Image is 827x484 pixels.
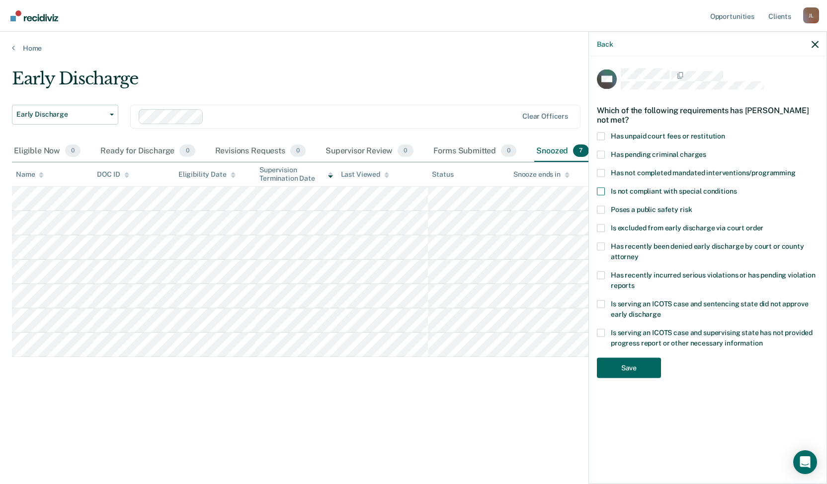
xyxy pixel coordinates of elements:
span: Is excluded from early discharge via court order [611,224,763,232]
button: Save [597,358,661,378]
span: Has recently incurred serious violations or has pending violation reports [611,271,816,289]
div: Which of the following requirements has [PERSON_NAME] not met? [597,97,819,132]
span: Is not compliant with special conditions [611,187,737,195]
div: Name [16,170,44,179]
div: Supervision Termination Date [259,166,332,183]
div: Ready for Discharge [98,140,197,162]
span: Has pending criminal charges [611,150,706,158]
div: Eligibility Date [178,170,236,179]
div: DOC ID [97,170,129,179]
a: Home [12,44,815,53]
span: Is serving an ICOTS case and supervising state has not provided progress report or other necessar... [611,329,813,347]
div: Forms Submitted [431,140,519,162]
div: Snooze ends in [513,170,570,179]
div: Clear officers [522,112,568,121]
div: Snoozed [534,140,590,162]
span: 0 [501,144,516,157]
span: 0 [65,144,81,157]
span: 7 [573,144,588,157]
span: 0 [398,144,413,157]
div: Eligible Now [12,140,83,162]
div: Early Discharge [12,69,632,97]
button: Profile dropdown button [803,7,819,23]
div: Supervisor Review [324,140,415,162]
button: Back [597,40,613,48]
span: Has not completed mandated interventions/programming [611,169,796,177]
span: Has recently been denied early discharge by court or county attorney [611,242,804,261]
span: Poses a public safety risk [611,206,692,213]
div: Open Intercom Messenger [793,450,817,474]
span: Early Discharge [16,110,106,119]
div: Revisions Requests [213,140,308,162]
div: Status [432,170,453,179]
div: J L [803,7,819,23]
img: Recidiviz [10,10,58,21]
div: Last Viewed [341,170,389,179]
span: 0 [179,144,195,157]
span: 0 [290,144,306,157]
span: Has unpaid court fees or restitution [611,132,725,140]
span: Is serving an ICOTS case and sentencing state did not approve early discharge [611,300,808,318]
